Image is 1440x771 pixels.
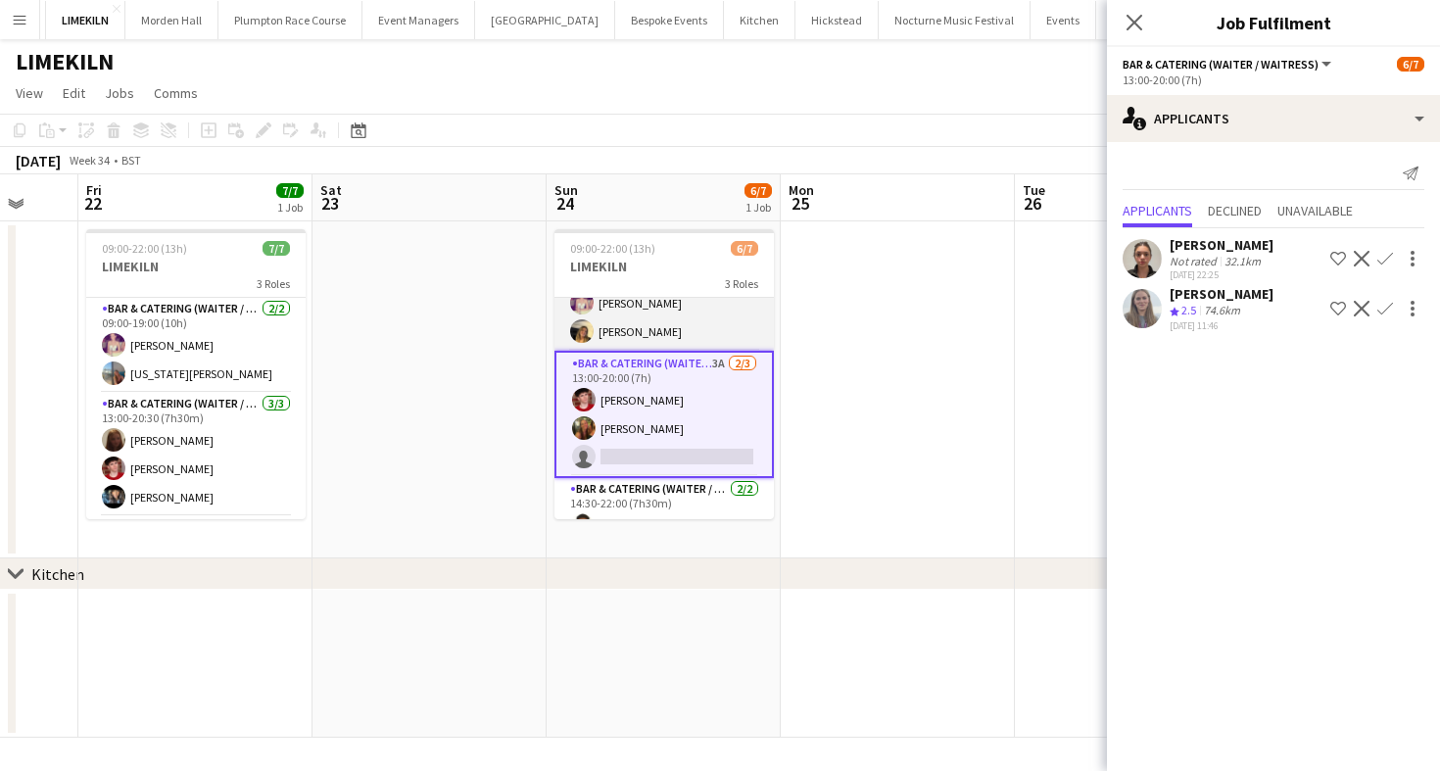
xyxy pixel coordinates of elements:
span: 7/7 [276,183,304,198]
div: Applicants [1107,95,1440,142]
span: 6/7 [744,183,772,198]
span: Sun [554,181,578,199]
span: 26 [1020,192,1045,215]
span: Mon [789,181,814,199]
app-card-role: Bar & Catering (Waiter / waitress)2/209:00-19:00 (10h)[PERSON_NAME][US_STATE][PERSON_NAME] [86,298,306,393]
span: 3 Roles [725,276,758,291]
button: Nocturne Music Festival [879,1,1031,39]
app-card-role: Bar & Catering (Waiter / waitress)3/313:00-20:30 (7h30m)[PERSON_NAME][PERSON_NAME][PERSON_NAME] [86,393,306,516]
div: 32.1km [1221,254,1265,268]
h3: LIMEKILN [86,258,306,275]
app-card-role: Bar & Catering (Waiter / waitress)3A2/313:00-20:00 (7h)[PERSON_NAME][PERSON_NAME] [554,351,774,478]
span: 3 Roles [257,276,290,291]
span: Tue [1023,181,1045,199]
a: Jobs [97,80,142,106]
span: View [16,84,43,102]
span: Comms [154,84,198,102]
a: Edit [55,80,93,106]
span: 09:00-22:00 (13h) [102,241,187,256]
div: 1 Job [277,200,303,215]
span: Bar & Catering (Waiter / waitress) [1123,57,1319,72]
span: 22 [83,192,102,215]
span: Week 34 [65,153,114,168]
span: 6/7 [731,241,758,256]
a: View [8,80,51,106]
app-job-card: 09:00-22:00 (13h)6/7LIMEKILN3 RolesBar & Catering (Waiter / waitress)2/209:00-17:45 (8h45m)[PERSO... [554,229,774,519]
app-job-card: 09:00-22:00 (13h)7/7LIMEKILN3 RolesBar & Catering (Waiter / waitress)2/209:00-19:00 (10h)[PERSON_... [86,229,306,519]
div: [DATE] 22:25 [1170,268,1273,281]
div: BST [121,153,141,168]
div: [DATE] [16,151,61,170]
span: 2.5 [1181,303,1196,317]
span: Jobs [105,84,134,102]
button: Hickstead [795,1,879,39]
span: 25 [786,192,814,215]
span: Unavailable [1277,204,1353,217]
span: Sat [320,181,342,199]
button: Bar & Catering (Waiter / waitress) [1123,57,1334,72]
button: Plumpton Race Course [218,1,362,39]
div: Kitchen [31,564,84,584]
div: [PERSON_NAME] [1170,285,1273,303]
button: Kitchen [724,1,795,39]
button: Events [1031,1,1096,39]
button: Morden Hall [125,1,218,39]
span: 09:00-22:00 (13h) [570,241,655,256]
span: 6/7 [1397,57,1424,72]
div: [PERSON_NAME] [1170,236,1273,254]
app-card-role: Bar & Catering (Waiter / waitress)2/209:00-17:45 (8h45m)[PERSON_NAME][PERSON_NAME] [554,256,774,351]
span: 23 [317,192,342,215]
h3: LIMEKILN [554,258,774,275]
button: LIMEKILN [46,1,125,39]
span: Applicants [1123,204,1192,217]
span: 24 [552,192,578,215]
div: [DATE] 11:46 [1170,319,1273,332]
app-card-role: Bar & Catering (Waiter / waitress)2/214:30-22:00 (7h30m)[PERSON_NAME] [554,478,774,573]
button: Bespoke Events [615,1,724,39]
span: 7/7 [263,241,290,256]
div: 1 Job [745,200,771,215]
h1: LIMEKILN [16,47,114,76]
div: Not rated [1170,254,1221,268]
div: 13:00-20:00 (7h) [1123,72,1424,87]
span: Edit [63,84,85,102]
div: 74.6km [1200,303,1244,319]
button: British Motor Show [1096,1,1221,39]
h3: Job Fulfilment [1107,10,1440,35]
a: Comms [146,80,206,106]
button: [GEOGRAPHIC_DATA] [475,1,615,39]
span: Declined [1208,204,1262,217]
button: Event Managers [362,1,475,39]
span: Fri [86,181,102,199]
